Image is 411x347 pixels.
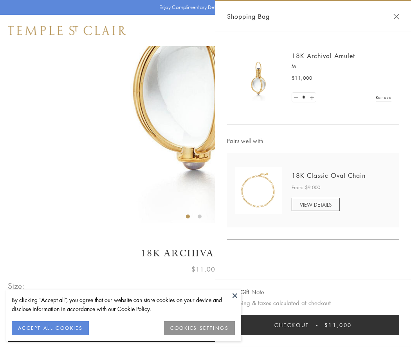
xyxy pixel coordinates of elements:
[191,264,220,274] span: $11,000
[300,201,332,208] span: VIEW DETAILS
[324,321,352,329] span: $11,000
[235,55,282,102] img: 18K Archival Amulet
[376,93,391,102] a: Remove
[12,321,89,335] button: ACCEPT ALL COOKIES
[227,287,264,297] button: Add Gift Note
[12,295,235,313] div: By clicking “Accept all”, you agree that our website can store cookies on your device and disclos...
[274,321,309,329] span: Checkout
[227,136,399,145] span: Pairs well with
[292,52,355,60] a: 18K Archival Amulet
[227,315,399,335] button: Checkout $11,000
[227,11,270,21] span: Shopping Bag
[308,93,315,102] a: Set quantity to 2
[8,26,126,35] img: Temple St. Clair
[159,4,248,11] p: Enjoy Complimentary Delivery & Returns
[292,63,391,70] p: M
[292,171,366,180] a: 18K Classic Oval Chain
[8,279,25,292] span: Size:
[164,321,235,335] button: COOKIES SETTINGS
[292,93,300,102] a: Set quantity to 0
[393,14,399,20] button: Close Shopping Bag
[292,198,340,211] a: VIEW DETAILS
[8,247,403,260] h1: 18K Archival Amulet
[227,298,399,308] p: Shipping & taxes calculated at checkout
[292,74,312,82] span: $11,000
[235,167,282,214] img: N88865-OV18
[292,184,320,191] span: From: $9,000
